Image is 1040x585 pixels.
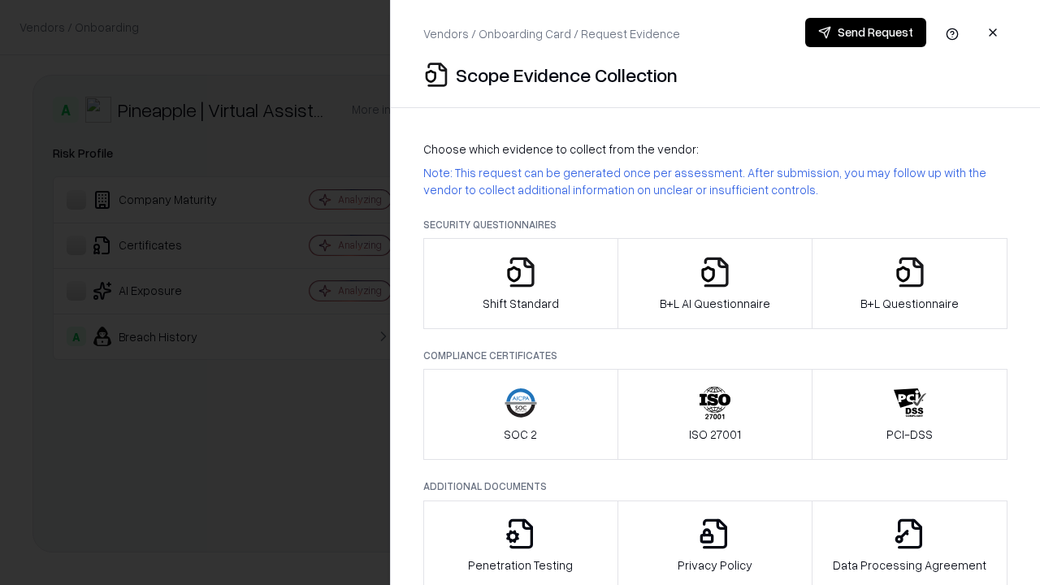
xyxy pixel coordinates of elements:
button: PCI-DSS [812,369,1007,460]
p: Security Questionnaires [423,218,1007,232]
button: Send Request [805,18,926,47]
p: B+L AI Questionnaire [660,295,770,312]
button: ISO 27001 [617,369,813,460]
p: Shift Standard [483,295,559,312]
p: Scope Evidence Collection [456,62,678,88]
p: SOC 2 [504,426,537,443]
p: Compliance Certificates [423,349,1007,362]
p: Data Processing Agreement [833,557,986,574]
button: B+L Questionnaire [812,238,1007,329]
button: B+L AI Questionnaire [617,238,813,329]
button: SOC 2 [423,369,618,460]
p: PCI-DSS [886,426,933,443]
button: Shift Standard [423,238,618,329]
p: Note: This request can be generated once per assessment. After submission, you may follow up with... [423,164,1007,198]
p: Privacy Policy [678,557,752,574]
p: ISO 27001 [689,426,741,443]
p: Choose which evidence to collect from the vendor: [423,141,1007,158]
p: Additional Documents [423,479,1007,493]
p: Penetration Testing [468,557,573,574]
p: Vendors / Onboarding Card / Request Evidence [423,25,680,42]
p: B+L Questionnaire [860,295,959,312]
